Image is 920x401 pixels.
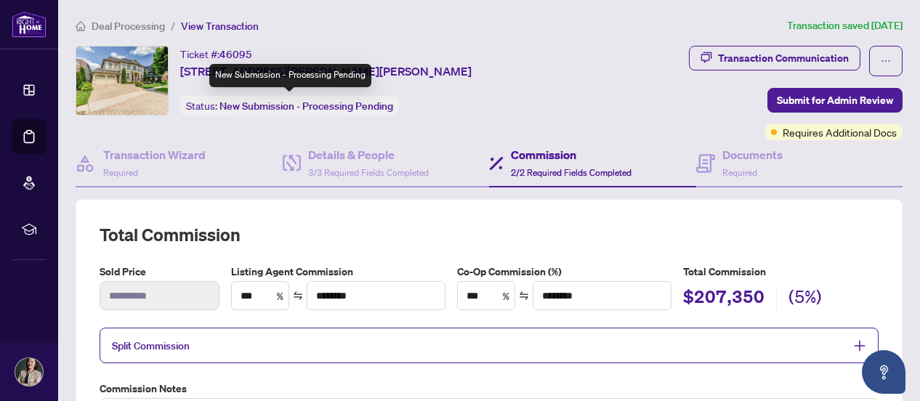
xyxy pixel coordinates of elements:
span: Required [722,167,757,178]
img: logo [12,11,47,38]
article: Transaction saved [DATE] [787,17,903,34]
img: IMG-N11932264_1.jpg [76,46,168,115]
h2: (5%) [788,285,822,312]
span: 2/2 Required Fields Completed [511,167,632,178]
button: Submit for Admin Review [767,88,903,113]
span: plus [853,339,866,352]
span: Requires Additional Docs [783,124,897,140]
span: View Transaction [181,20,259,33]
span: home [76,21,86,31]
div: New Submission - Processing Pending [209,64,371,87]
button: Transaction Communication [689,46,860,70]
h2: Total Commission [100,223,879,246]
h4: Transaction Wizard [103,146,206,163]
span: Required [103,167,138,178]
div: Ticket #: [180,46,252,62]
span: Deal Processing [92,20,165,33]
span: Split Commission [112,339,190,352]
span: [STREET_ADDRESS][PERSON_NAME][PERSON_NAME] [180,62,472,80]
h4: Documents [722,146,783,163]
label: Listing Agent Commission [231,264,445,280]
div: Transaction Communication [718,46,849,70]
img: Profile Icon [15,358,43,386]
label: Co-Op Commission (%) [457,264,671,280]
label: Commission Notes [100,381,879,397]
span: New Submission - Processing Pending [219,100,393,113]
div: Status: [180,96,399,116]
span: swap [293,291,303,301]
span: swap [519,291,529,301]
span: 3/3 Required Fields Completed [308,167,429,178]
span: Submit for Admin Review [777,89,893,112]
div: Split Commission [100,328,879,363]
h5: Total Commission [683,264,879,280]
label: Sold Price [100,264,219,280]
h4: Commission [511,146,632,163]
li: / [171,17,175,34]
h4: Details & People [308,146,429,163]
span: 46095 [219,48,252,61]
button: Open asap [862,350,905,394]
h2: $207,350 [683,285,764,312]
span: ellipsis [881,56,891,66]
